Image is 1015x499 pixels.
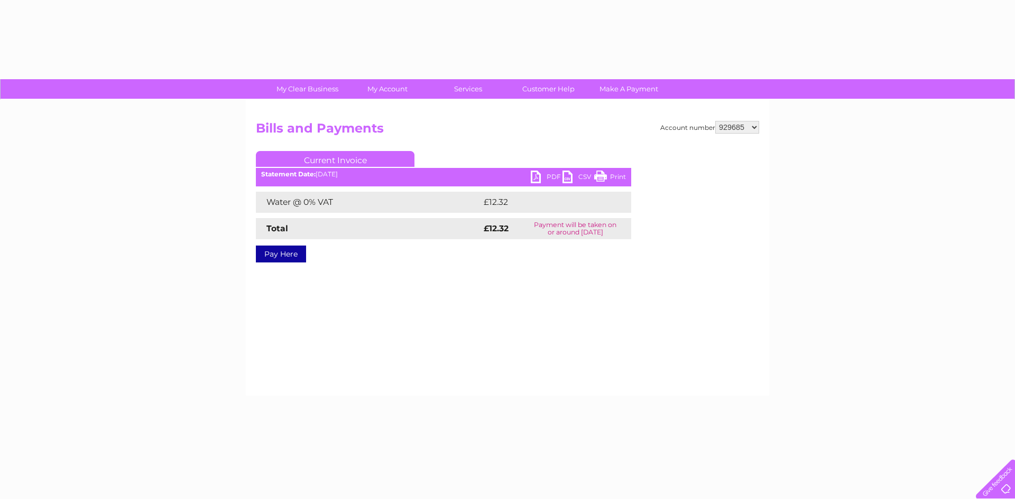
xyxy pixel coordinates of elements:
[505,79,592,99] a: Customer Help
[261,170,316,178] b: Statement Date:
[256,151,414,167] a: Current Invoice
[256,121,759,141] h2: Bills and Payments
[481,192,608,213] td: £12.32
[425,79,512,99] a: Services
[264,79,351,99] a: My Clear Business
[531,171,562,186] a: PDF
[585,79,672,99] a: Make A Payment
[520,218,631,239] td: Payment will be taken on or around [DATE]
[484,223,509,233] strong: £12.32
[562,171,594,186] a: CSV
[594,171,626,186] a: Print
[266,223,288,233] strong: Total
[256,246,306,262] a: Pay Here
[660,121,759,134] div: Account number
[344,79,431,99] a: My Account
[256,192,481,213] td: Water @ 0% VAT
[256,171,631,178] div: [DATE]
